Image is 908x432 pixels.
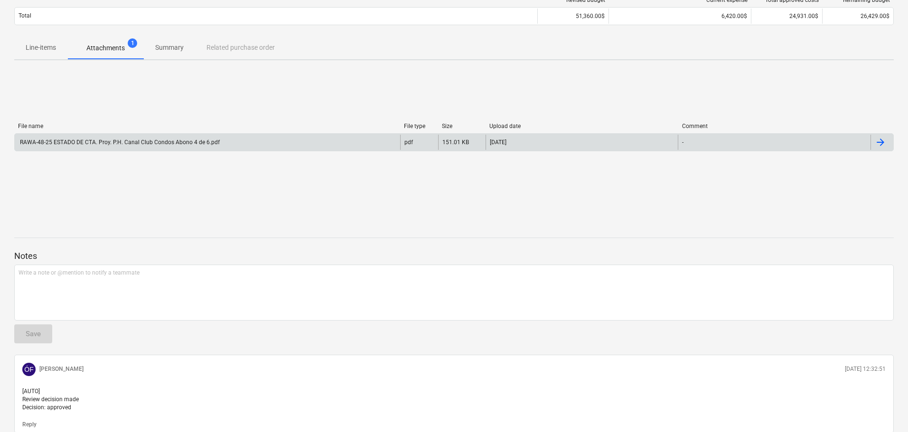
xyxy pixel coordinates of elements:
span: ÓF [24,366,33,373]
div: Size [442,123,482,129]
p: [PERSON_NAME] [39,365,84,373]
iframe: Chat Widget [861,386,908,432]
div: Óscar Francés [22,363,36,376]
span: [AUTO] Review decision made Decision: approved [22,388,79,411]
div: RAWA-48-25 ESTADO DE CTA. Proy. P.H. Canal Club Condos Abono 4 de 6.pdf [19,139,220,146]
p: Line-items [26,43,56,53]
p: [DATE] 12:32:51 [845,365,886,373]
div: File name [18,123,396,129]
div: Comment [682,123,867,129]
div: pdf [404,139,413,146]
div: - [682,139,683,146]
div: File type [404,123,434,129]
div: [DATE] [490,139,506,146]
div: 24,931.00$ [751,9,822,24]
div: Upload date [489,123,674,129]
p: Total [19,12,31,20]
p: Notes [14,250,894,262]
span: 1 [128,38,137,48]
div: 51,360.00$ [537,9,608,24]
div: 6,420.00$ [613,13,747,19]
div: 151.01 KB [442,139,469,146]
button: Reply [22,421,37,429]
p: Summary [155,43,184,53]
p: Attachments [86,43,125,53]
span: 26,429.00$ [861,13,889,19]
